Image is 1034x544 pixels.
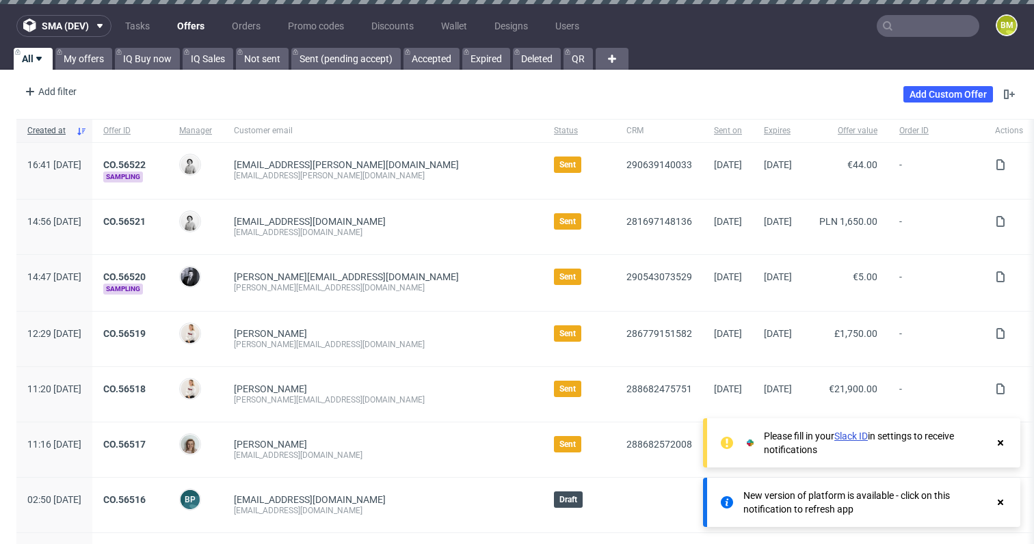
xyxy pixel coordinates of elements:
span: 16:41 [DATE] [27,159,81,170]
img: Mari Fok [181,324,200,343]
a: CO.56517 [103,439,146,450]
a: Expired [462,48,510,70]
span: Sent [559,439,576,450]
span: 12:29 [DATE] [27,328,81,339]
a: 281697148136 [626,216,692,227]
a: Add Custom Offer [903,86,993,103]
div: [EMAIL_ADDRESS][DOMAIN_NAME] [234,450,532,461]
img: Dudek Mariola [181,212,200,231]
a: My offers [55,48,112,70]
div: [EMAIL_ADDRESS][DOMAIN_NAME] [234,505,532,516]
span: Sampling [103,284,143,295]
span: [DATE] [764,216,792,227]
span: Customer email [234,125,532,137]
div: [PERSON_NAME][EMAIL_ADDRESS][DOMAIN_NAME] [234,282,532,293]
a: CO.56519 [103,328,146,339]
a: [PERSON_NAME] [234,439,307,450]
a: CO.56518 [103,383,146,394]
span: Manager [179,125,212,137]
a: Designs [486,15,536,37]
div: Please fill in your in settings to receive notifications [764,429,987,457]
span: 02:50 [DATE] [27,494,81,505]
span: 11:16 [DATE] [27,439,81,450]
a: Promo codes [280,15,352,37]
span: Offer value [814,125,877,137]
div: [PERSON_NAME][EMAIL_ADDRESS][DOMAIN_NAME] [234,394,532,405]
span: sma (dev) [42,21,89,31]
span: £1,750.00 [834,328,877,339]
span: [DATE] [764,328,792,339]
span: 14:56 [DATE] [27,216,81,227]
div: [EMAIL_ADDRESS][PERSON_NAME][DOMAIN_NAME] [234,170,532,181]
div: New version of platform is available - click on this notification to refresh app [743,489,994,516]
a: Sent (pending accept) [291,48,401,70]
span: [DATE] [764,383,792,394]
a: Wallet [433,15,475,37]
span: Sent [559,271,576,282]
span: €5.00 [853,271,877,282]
a: 286779151582 [626,328,692,339]
div: Add filter [19,81,79,103]
figcaption: BM [997,16,1016,35]
span: Expires [764,125,792,137]
img: Slack [743,436,757,450]
span: Sent on [714,125,742,137]
span: Sent [559,328,576,339]
a: Orders [224,15,269,37]
span: [DATE] [714,271,742,282]
span: 11:20 [DATE] [27,383,81,394]
span: [DATE] [714,159,742,170]
span: - [899,383,973,405]
a: Accepted [403,48,460,70]
a: QR [564,48,593,70]
span: 14:47 [DATE] [27,271,81,282]
a: [PERSON_NAME] [234,383,307,394]
span: [DATE] [714,328,742,339]
span: CRM [626,125,692,137]
span: Draft [559,494,577,505]
span: [DATE] [764,159,792,170]
a: Slack ID [834,431,868,441]
span: [EMAIL_ADDRESS][DOMAIN_NAME] [234,494,386,505]
a: Discounts [363,15,422,37]
span: [DATE] [764,271,792,282]
span: Sampling [103,172,143,182]
a: All [14,48,53,70]
a: 288682475751 [626,383,692,394]
a: CO.56520 [103,271,146,282]
div: [EMAIL_ADDRESS][DOMAIN_NAME] [234,227,532,238]
span: Created at [27,125,70,137]
span: Sent [559,159,576,170]
span: PLN 1,650.00 [819,216,877,227]
a: Deleted [513,48,561,70]
a: IQ Buy now [115,48,180,70]
a: 290543073529 [626,271,692,282]
span: [EMAIL_ADDRESS][PERSON_NAME][DOMAIN_NAME] [234,159,459,170]
span: [DATE] [714,383,742,394]
span: €21,900.00 [829,383,877,394]
img: Philippe Dubuy [181,267,200,286]
span: €44.00 [847,159,877,170]
a: 290639140033 [626,159,692,170]
div: [PERSON_NAME][EMAIL_ADDRESS][DOMAIN_NAME] [234,339,532,350]
a: CO.56516 [103,494,146,505]
a: Offers [169,15,213,37]
span: [EMAIL_ADDRESS][DOMAIN_NAME] [234,216,386,227]
span: Status [554,125,605,137]
span: - [899,159,973,182]
img: Monika Poźniak [181,435,200,454]
a: Tasks [117,15,158,37]
span: [PERSON_NAME][EMAIL_ADDRESS][DOMAIN_NAME] [234,271,459,282]
a: IQ Sales [183,48,233,70]
span: Actions [995,125,1023,137]
img: Mari Fok [181,379,200,398]
a: CO.56522 [103,159,146,170]
span: - [899,216,973,238]
span: Offer ID [103,125,157,137]
span: Order ID [899,125,973,137]
span: - [899,271,973,295]
a: Users [547,15,587,37]
a: 288682572008 [626,439,692,450]
span: Sent [559,383,576,394]
a: CO.56521 [103,216,146,227]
